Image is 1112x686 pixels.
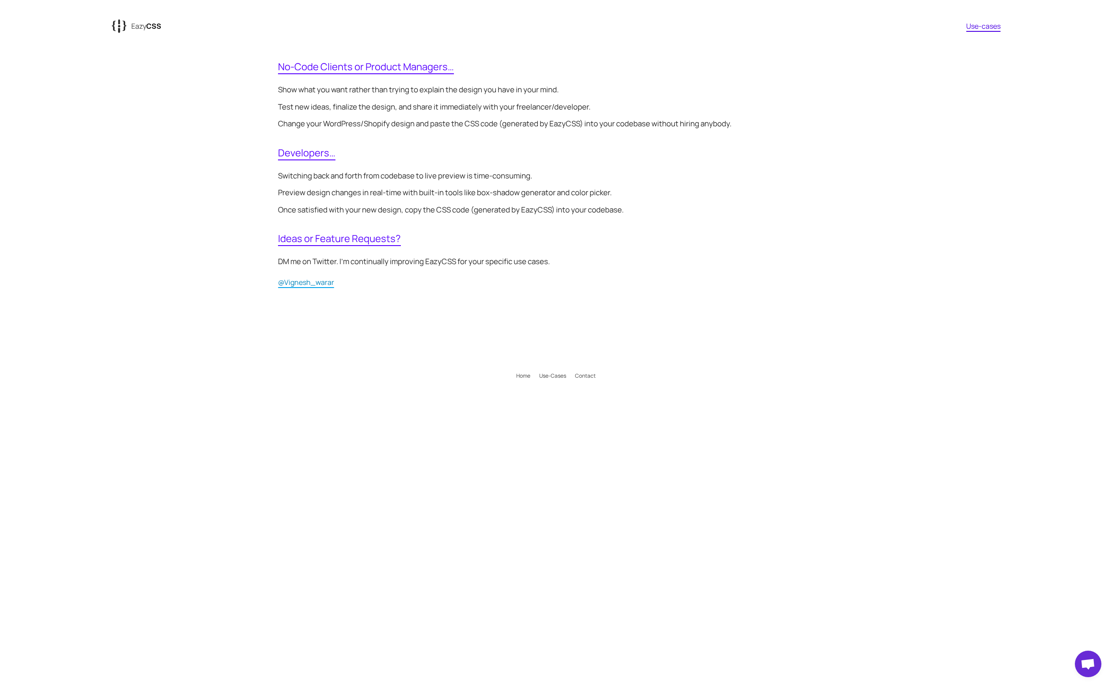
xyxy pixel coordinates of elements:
p: Preview design changes in real-time with built-in tools like box-shadow generator and color picker. [278,186,834,200]
p: Switching back and forth from codebase to live preview is time-consuming. [278,169,834,183]
span: Developers… [278,146,335,160]
a: @Vignesh_warar [278,277,334,287]
div: Chat öffnen [1075,651,1101,677]
tspan: { [111,19,118,32]
span: Ideas or Feature Requests? [278,232,401,246]
a: Contact [571,372,600,379]
p: Eazy [131,21,161,31]
a: {{EazyCSS [111,16,162,36]
a: Use-Cases [535,372,571,379]
tspan: { [120,20,127,34]
p: Once satisfied with your new design, copy the CSS code (generated by EazyCSS) into your codebase. [278,203,834,217]
span: No-Code Clients or Product Managers… [278,60,454,74]
p: Show what you want rather than trying to explain the design you have in your mind. [278,83,834,97]
a: Home [512,372,535,379]
p: Test new ideas, finalize the design, and share it immediately with your freelancer/developer. [278,100,834,114]
p: Change your WordPress/Shopify design and paste the CSS code (generated by EazyCSS) into your code... [278,117,834,131]
span: CSS [146,21,161,31]
a: Use-cases [966,21,1001,31]
p: DM me on Twitter. I’m continually improving EazyCSS for your specific use cases. [278,255,834,269]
